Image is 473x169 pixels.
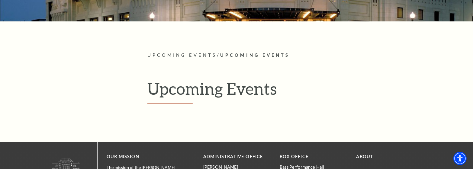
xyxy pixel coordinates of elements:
h1: Upcoming Events [147,79,424,104]
p: BOX OFFICE [280,153,347,161]
p: OUR MISSION [107,153,182,161]
a: About [356,154,374,159]
p: Administrative Office [203,153,271,161]
div: Accessibility Menu [453,152,467,165]
span: Upcoming Events [147,53,217,58]
span: Upcoming Events [220,53,290,58]
p: / [147,52,424,59]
